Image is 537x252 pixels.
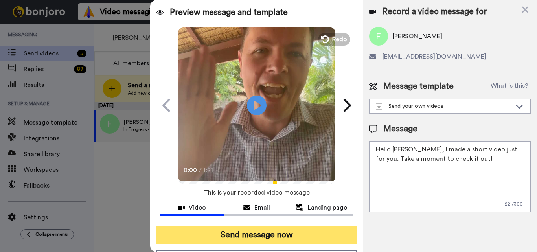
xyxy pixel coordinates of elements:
button: Send message now [156,226,357,244]
img: demo-template.svg [376,103,382,110]
span: This is your recorded video message [204,184,310,201]
span: 1:21 [203,166,217,175]
span: Email [254,203,270,212]
span: Message [383,123,417,135]
span: / [199,166,202,175]
button: What is this? [488,81,531,92]
span: Video [189,203,206,212]
span: 0:00 [184,166,197,175]
span: [EMAIL_ADDRESS][DOMAIN_NAME] [383,52,486,61]
div: Send your own videos [376,102,511,110]
span: Message template [383,81,454,92]
span: Landing page [308,203,347,212]
textarea: Hello [PERSON_NAME], I made a short video just for you. Take a moment to check it out! [369,141,531,212]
